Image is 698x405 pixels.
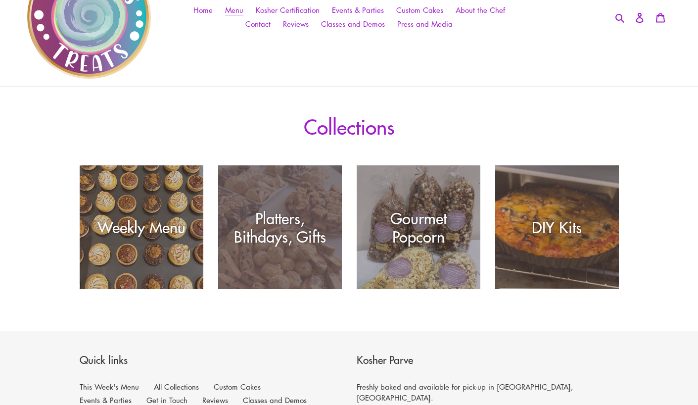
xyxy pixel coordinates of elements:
[283,19,309,29] span: Reviews
[357,165,480,289] a: Gourmet Popcorn
[80,165,203,289] a: Weekly Menu
[225,5,243,15] span: Menu
[451,3,510,17] a: About the Chef
[80,382,139,392] a: This Week's Menu
[146,395,187,405] a: Get in Touch
[357,354,619,369] p: Kosher Parve
[256,5,320,15] span: Kosher Certification
[327,3,389,17] a: Events & Parties
[188,3,218,17] a: Home
[220,3,248,17] a: Menu
[495,218,619,237] div: DIY Kits
[391,3,448,17] a: Custom Cakes
[80,114,619,138] h1: Collections
[80,395,132,405] a: Events & Parties
[396,5,443,15] span: Custom Cakes
[316,17,390,31] a: Classes and Demos
[357,381,619,404] p: Freshly baked and available for pick-up in [GEOGRAPHIC_DATA],[GEOGRAPHIC_DATA].
[495,165,619,289] a: DIY Kits
[357,209,480,246] div: Gourmet Popcorn
[392,17,458,31] a: Press and Media
[245,19,271,29] span: Contact
[218,165,342,289] a: Platters, Bithdays, Gifts
[321,19,385,29] span: Classes and Demos
[240,17,276,31] a: Contact
[278,17,314,31] a: Reviews
[193,5,213,15] span: Home
[154,382,199,392] a: All Collections
[218,209,342,246] div: Platters, Bithdays, Gifts
[202,395,228,405] a: Reviews
[80,218,203,237] div: Weekly Menu
[80,354,342,369] p: Quick links
[456,5,505,15] span: About the Chef
[397,19,453,29] span: Press and Media
[214,382,261,392] a: Custom Cakes
[332,5,384,15] span: Events & Parties
[251,3,325,17] a: Kosher Certification
[243,395,307,405] a: Classes and Demos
